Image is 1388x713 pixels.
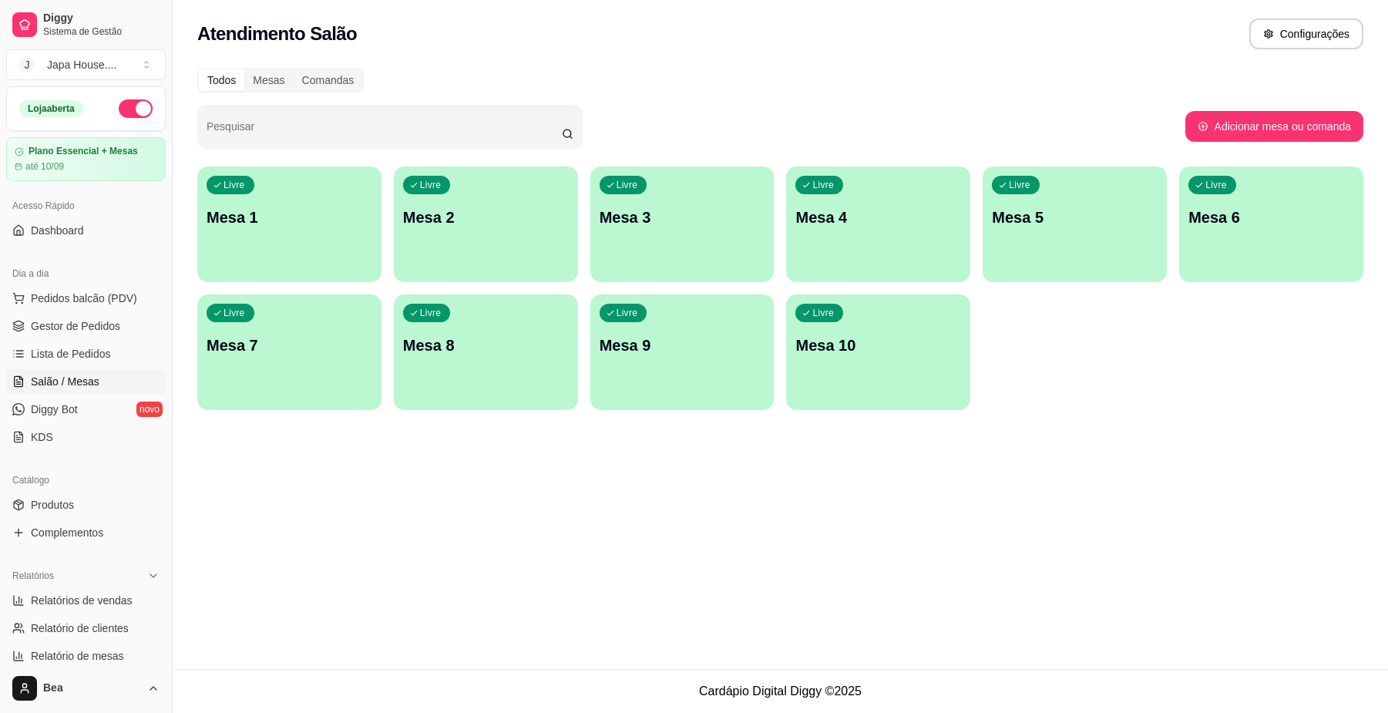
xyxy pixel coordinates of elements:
[12,570,54,582] span: Relatórios
[403,335,569,356] p: Mesa 8
[590,294,775,410] button: LivreMesa 9
[25,160,64,173] article: até 10/09
[617,179,638,191] p: Livre
[1249,18,1363,49] button: Configurações
[223,307,245,319] p: Livre
[197,166,381,282] button: LivreMesa 1
[812,179,834,191] p: Livre
[29,146,138,157] article: Plano Essencial + Mesas
[207,335,372,356] p: Mesa 7
[31,593,133,608] span: Relatórios de vendas
[6,616,166,641] a: Relatório de clientes
[223,179,245,191] p: Livre
[43,681,141,695] span: Bea
[6,493,166,517] a: Produtos
[6,6,166,43] a: DiggySistema de Gestão
[119,99,153,118] button: Alterar Status
[31,497,74,513] span: Produtos
[19,57,35,72] span: J
[786,166,970,282] button: LivreMesa 4
[600,207,765,228] p: Mesa 3
[6,644,166,668] a: Relatório de mesas
[31,429,53,445] span: KDS
[31,223,84,238] span: Dashboard
[43,25,160,38] span: Sistema de Gestão
[31,621,129,636] span: Relatório de clientes
[6,341,166,366] a: Lista de Pedidos
[31,318,120,334] span: Gestor de Pedidos
[403,207,569,228] p: Mesa 2
[207,125,562,140] input: Pesquisar
[244,69,293,91] div: Mesas
[590,166,775,282] button: LivreMesa 3
[1009,179,1030,191] p: Livre
[6,520,166,545] a: Complementos
[294,69,363,91] div: Comandas
[1205,179,1227,191] p: Livre
[6,314,166,338] a: Gestor de Pedidos
[983,166,1167,282] button: LivreMesa 5
[812,307,834,319] p: Livre
[6,137,166,181] a: Plano Essencial + Mesasaté 10/09
[6,397,166,422] a: Diggy Botnovo
[6,193,166,218] div: Acesso Rápido
[31,525,103,540] span: Complementos
[197,294,381,410] button: LivreMesa 7
[43,12,160,25] span: Diggy
[394,294,578,410] button: LivreMesa 8
[6,670,166,707] button: Bea
[992,207,1158,228] p: Mesa 5
[394,166,578,282] button: LivreMesa 2
[6,218,166,243] a: Dashboard
[173,669,1388,713] footer: Cardápio Digital Diggy © 2025
[6,468,166,493] div: Catálogo
[795,207,961,228] p: Mesa 4
[786,294,970,410] button: LivreMesa 10
[31,291,137,306] span: Pedidos balcão (PDV)
[31,346,111,362] span: Lista de Pedidos
[6,425,166,449] a: KDS
[420,179,442,191] p: Livre
[6,369,166,394] a: Salão / Mesas
[6,261,166,286] div: Dia a dia
[1188,207,1354,228] p: Mesa 6
[31,402,78,417] span: Diggy Bot
[617,307,638,319] p: Livre
[420,307,442,319] p: Livre
[47,57,116,72] div: Japa House. ...
[19,100,83,117] div: Loja aberta
[199,69,244,91] div: Todos
[31,374,99,389] span: Salão / Mesas
[6,588,166,613] a: Relatórios de vendas
[207,207,372,228] p: Mesa 1
[1179,166,1363,282] button: LivreMesa 6
[6,286,166,311] button: Pedidos balcão (PDV)
[6,49,166,80] button: Select a team
[31,648,124,664] span: Relatório de mesas
[600,335,765,356] p: Mesa 9
[197,22,357,46] h2: Atendimento Salão
[795,335,961,356] p: Mesa 10
[1185,111,1363,142] button: Adicionar mesa ou comanda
